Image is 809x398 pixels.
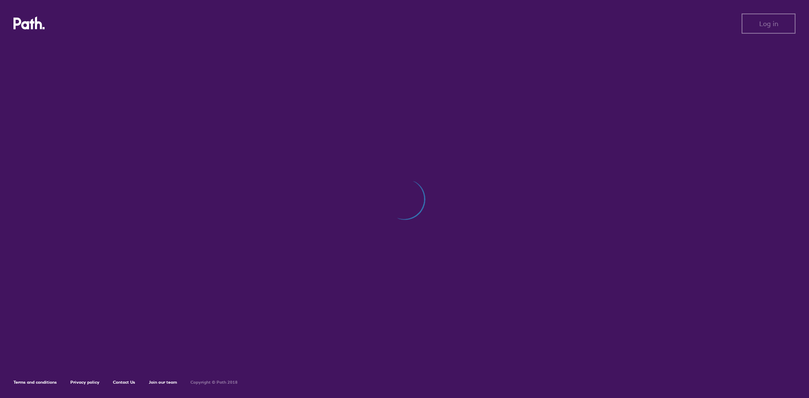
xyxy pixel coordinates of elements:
[113,379,135,385] a: Contact Us
[149,379,177,385] a: Join our team
[13,379,57,385] a: Terms and conditions
[742,13,796,34] button: Log in
[70,379,99,385] a: Privacy policy
[759,20,778,27] span: Log in
[190,380,238,385] h6: Copyright © Path 2018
